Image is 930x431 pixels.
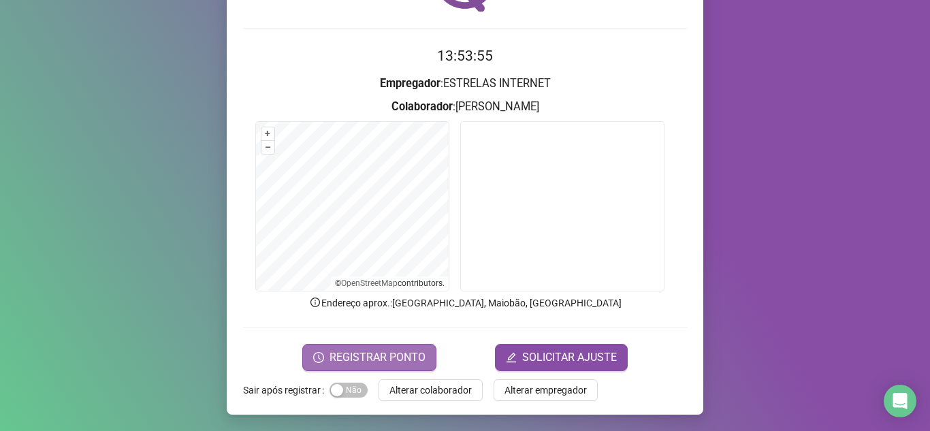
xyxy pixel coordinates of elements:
[335,278,445,288] li: © contributors.
[330,349,426,366] span: REGISTRAR PONTO
[313,352,324,363] span: clock-circle
[437,48,493,64] time: 13:53:55
[389,383,472,398] span: Alterar colaborador
[243,98,687,116] h3: : [PERSON_NAME]
[391,100,453,113] strong: Colaborador
[494,379,598,401] button: Alterar empregador
[341,278,398,288] a: OpenStreetMap
[522,349,617,366] span: SOLICITAR AJUSTE
[504,383,587,398] span: Alterar empregador
[261,127,274,140] button: +
[495,344,628,371] button: editSOLICITAR AJUSTE
[243,379,330,401] label: Sair após registrar
[506,352,517,363] span: edit
[309,296,321,308] span: info-circle
[379,379,483,401] button: Alterar colaborador
[302,344,436,371] button: REGISTRAR PONTO
[243,296,687,310] p: Endereço aprox. : [GEOGRAPHIC_DATA], Maiobão, [GEOGRAPHIC_DATA]
[884,385,916,417] div: Open Intercom Messenger
[380,77,440,90] strong: Empregador
[243,75,687,93] h3: : ESTRELAS INTERNET
[261,141,274,154] button: –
